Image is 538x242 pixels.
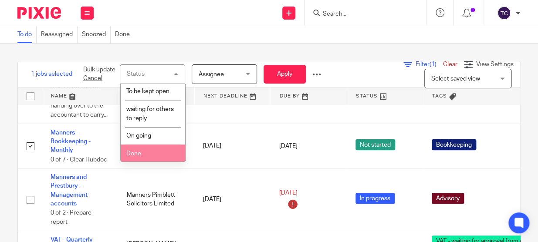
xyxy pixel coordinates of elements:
[51,156,107,162] span: 0 of 7 · Clear Hubdoc
[194,124,271,168] td: [DATE]
[126,151,141,157] span: Done
[322,10,400,18] input: Search
[118,124,194,168] td: Manners Pimblett Solicitors Limited
[431,76,480,82] span: Select saved view
[31,70,72,78] span: 1 jobs selected
[430,61,436,67] span: (1)
[443,61,457,67] a: Clear
[83,75,102,81] a: Cancel
[41,26,78,43] a: Reassigned
[82,26,111,43] a: Snoozed
[279,143,298,149] span: [DATE]
[51,130,91,154] a: Manners - Bookkeeping - Monthly
[83,65,115,83] p: Bulk update
[126,106,174,121] span: waiting for others to reply
[17,7,61,19] img: Pixie
[126,88,169,94] span: To be kept open
[115,26,134,43] a: Done
[476,61,514,67] span: View Settings
[355,193,395,204] span: In progress
[279,189,298,195] span: [DATE]
[264,65,306,84] button: Apply
[127,71,145,77] div: Status
[497,6,511,20] img: svg%3E
[118,168,194,231] td: Manners Pimblett Solicitors Limited
[199,71,224,77] span: Assignee
[17,26,37,43] a: To do
[432,193,464,204] span: Advisory
[51,210,91,225] span: 0 of 2 · Prepare report
[432,94,447,98] span: Tags
[432,139,476,150] span: Bookkeeping
[51,174,88,207] a: Manners and Prestbury - Management accounts
[416,61,443,67] span: Filter
[355,139,395,150] span: Not started
[194,168,271,231] td: [DATE]
[126,133,151,139] span: On going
